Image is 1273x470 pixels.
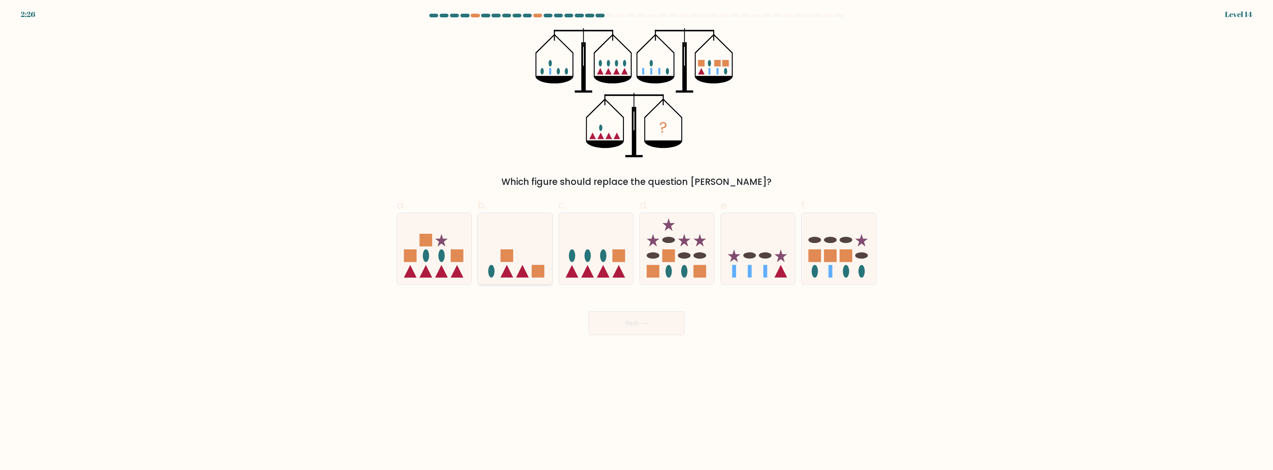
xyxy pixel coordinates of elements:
[1225,9,1252,20] div: Level 14
[801,198,806,212] span: f.
[588,311,685,335] button: Next
[401,175,872,189] div: Which figure should replace the question [PERSON_NAME]?
[397,198,406,212] span: a.
[21,9,35,20] div: 2:26
[558,198,567,212] span: c.
[478,198,487,212] span: b.
[721,198,729,212] span: e.
[639,198,648,212] span: d.
[659,117,667,138] tspan: ?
